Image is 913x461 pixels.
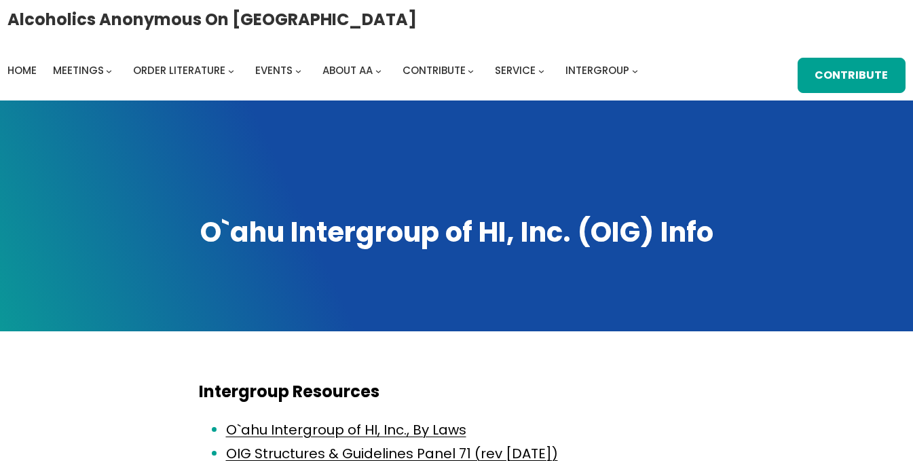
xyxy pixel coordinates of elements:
[226,420,466,439] a: O`ahu Intergroup of HI, Inc., By Laws
[538,67,544,73] button: Service submenu
[7,63,37,77] span: Home
[403,63,466,77] span: Contribute
[7,61,643,80] nav: Intergroup
[106,67,112,73] button: Meetings submenu
[53,61,104,80] a: Meetings
[53,63,104,77] span: Meetings
[322,63,373,77] span: About AA
[295,67,301,73] button: Events submenu
[468,67,474,73] button: Contribute submenu
[14,214,899,251] h1: O`ahu Intergroup of HI, Inc. (OIG) Info
[565,63,629,77] span: Intergroup
[322,61,373,80] a: About AA
[7,5,417,34] a: Alcoholics Anonymous on [GEOGRAPHIC_DATA]
[632,67,638,73] button: Intergroup submenu
[255,61,293,80] a: Events
[403,61,466,80] a: Contribute
[375,67,381,73] button: About AA submenu
[255,63,293,77] span: Events
[495,63,536,77] span: Service
[228,67,234,73] button: Order Literature submenu
[7,61,37,80] a: Home
[133,63,225,77] span: Order Literature
[565,61,629,80] a: Intergroup
[495,61,536,80] a: Service
[199,382,715,402] h4: Intergroup Resources
[798,58,906,93] a: Contribute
